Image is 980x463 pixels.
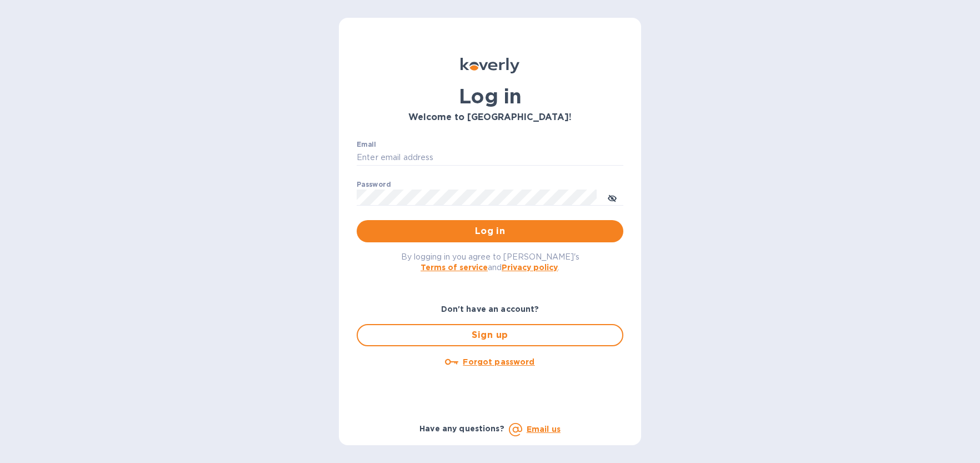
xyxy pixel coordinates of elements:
label: Password [357,181,391,188]
label: Email [357,141,376,148]
span: Sign up [367,328,613,342]
b: Don't have an account? [441,305,539,313]
b: Have any questions? [419,424,504,433]
button: Sign up [357,324,623,346]
a: Email us [527,425,561,434]
button: Log in [357,220,623,242]
span: Log in [366,225,614,238]
h3: Welcome to [GEOGRAPHIC_DATA]! [357,112,623,123]
a: Terms of service [421,263,488,272]
span: By logging in you agree to [PERSON_NAME]'s and . [401,252,579,272]
h1: Log in [357,84,623,108]
img: Koverly [461,58,519,73]
u: Forgot password [463,357,534,366]
input: Enter email address [357,150,623,166]
a: Privacy policy [502,263,558,272]
button: toggle password visibility [601,186,623,208]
